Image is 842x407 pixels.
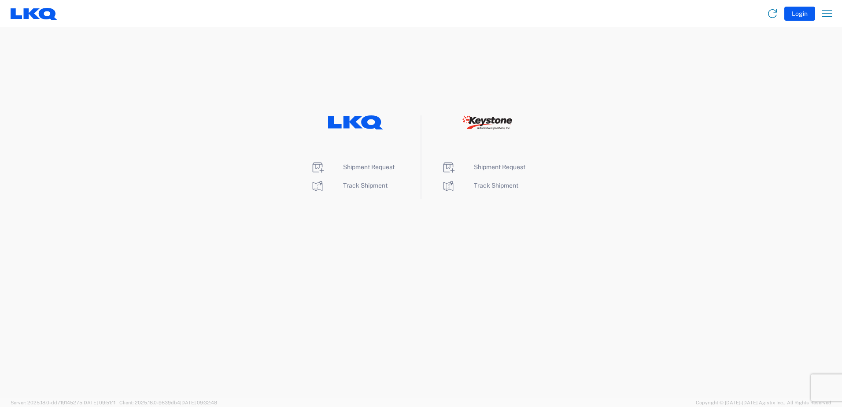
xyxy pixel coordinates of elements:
a: Shipment Request [310,163,395,170]
span: Track Shipment [474,182,518,189]
button: Login [784,7,815,21]
a: Track Shipment [441,182,518,189]
span: Server: 2025.18.0-dd719145275 [11,400,115,405]
a: Track Shipment [310,182,388,189]
span: Track Shipment [343,182,388,189]
span: Copyright © [DATE]-[DATE] Agistix Inc., All Rights Reserved [696,399,831,407]
span: Client: 2025.18.0-9839db4 [119,400,217,405]
span: Shipment Request [343,163,395,170]
span: [DATE] 09:32:48 [180,400,217,405]
span: Shipment Request [474,163,525,170]
span: [DATE] 09:51:11 [82,400,115,405]
a: Shipment Request [441,163,525,170]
